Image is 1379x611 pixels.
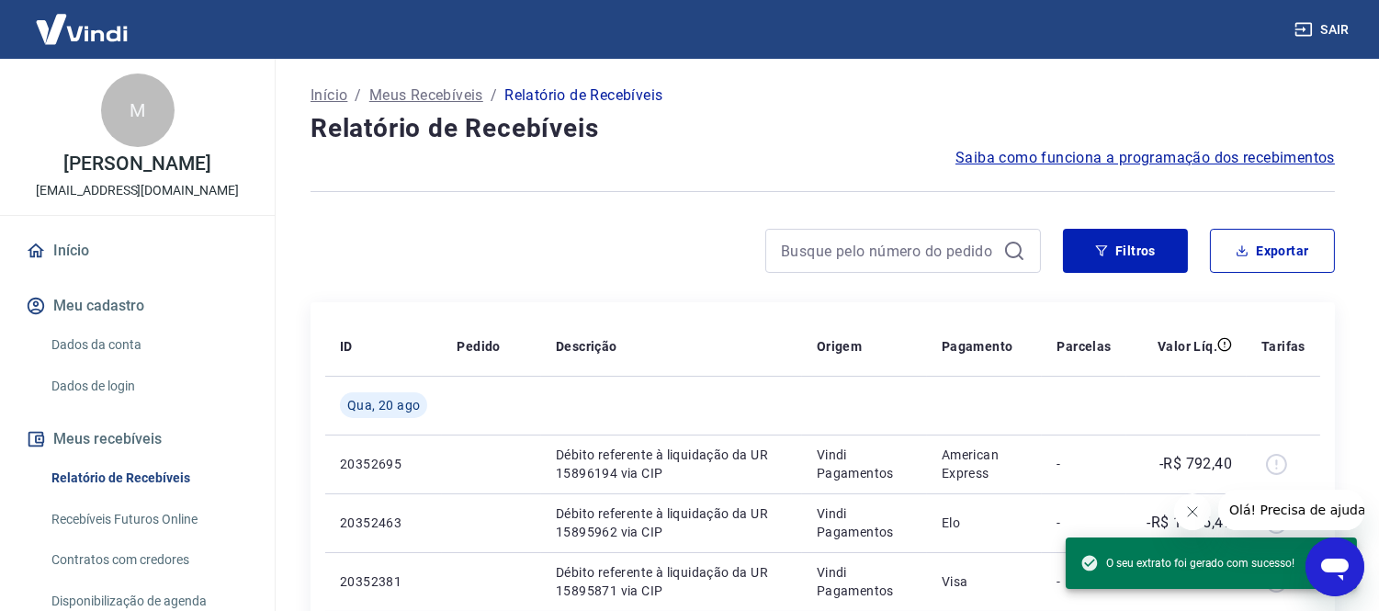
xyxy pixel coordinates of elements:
p: Débito referente à liquidação da UR 15895962 via CIP [556,504,787,541]
a: Saiba como funciona a programação dos recebimentos [955,147,1335,169]
p: / [355,85,361,107]
p: Valor Líq. [1158,337,1217,356]
iframe: Botão para abrir a janela de mensagens [1306,537,1364,596]
h4: Relatório de Recebíveis [311,110,1335,147]
p: ID [340,337,353,356]
p: 20352695 [340,455,427,473]
p: Origem [817,337,862,356]
a: Dados da conta [44,326,253,364]
a: Dados de login [44,368,253,405]
p: -R$ 1.605,47 [1147,512,1232,534]
p: Vindi Pagamentos [817,563,912,600]
a: Início [22,231,253,271]
button: Filtros [1063,229,1188,273]
p: Pedido [457,337,500,356]
a: Início [311,85,347,107]
p: - [1057,455,1111,473]
p: Descrição [556,337,617,356]
p: / [491,85,497,107]
span: O seu extrato foi gerado com sucesso! [1080,554,1294,572]
p: Relatório de Recebíveis [504,85,662,107]
a: Recebíveis Futuros Online [44,501,253,538]
p: Visa [942,572,1028,591]
a: Meus Recebíveis [369,85,483,107]
p: - [1057,572,1111,591]
iframe: Fechar mensagem [1174,493,1211,530]
a: Relatório de Recebíveis [44,459,253,497]
p: Vindi Pagamentos [817,504,912,541]
p: [EMAIL_ADDRESS][DOMAIN_NAME] [36,181,239,200]
p: Parcelas [1057,337,1111,356]
button: Exportar [1210,229,1335,273]
p: -R$ 792,40 [1159,453,1232,475]
button: Meus recebíveis [22,419,253,459]
p: Pagamento [942,337,1013,356]
p: Elo [942,514,1028,532]
p: American Express [942,446,1028,482]
p: Débito referente à liquidação da UR 15896194 via CIP [556,446,787,482]
button: Meu cadastro [22,286,253,326]
p: 20352381 [340,572,427,591]
div: M [101,74,175,147]
p: - [1057,514,1111,532]
button: Sair [1291,13,1357,47]
p: 20352463 [340,514,427,532]
input: Busque pelo número do pedido [781,237,996,265]
p: Vindi Pagamentos [817,446,912,482]
span: Qua, 20 ago [347,396,420,414]
span: Olá! Precisa de ajuda? [11,13,154,28]
a: Contratos com credores [44,541,253,579]
p: Débito referente à liquidação da UR 15895871 via CIP [556,563,787,600]
p: Tarifas [1261,337,1306,356]
iframe: Mensagem da empresa [1218,490,1364,530]
img: Vindi [22,1,141,57]
p: [PERSON_NAME] [63,154,210,174]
